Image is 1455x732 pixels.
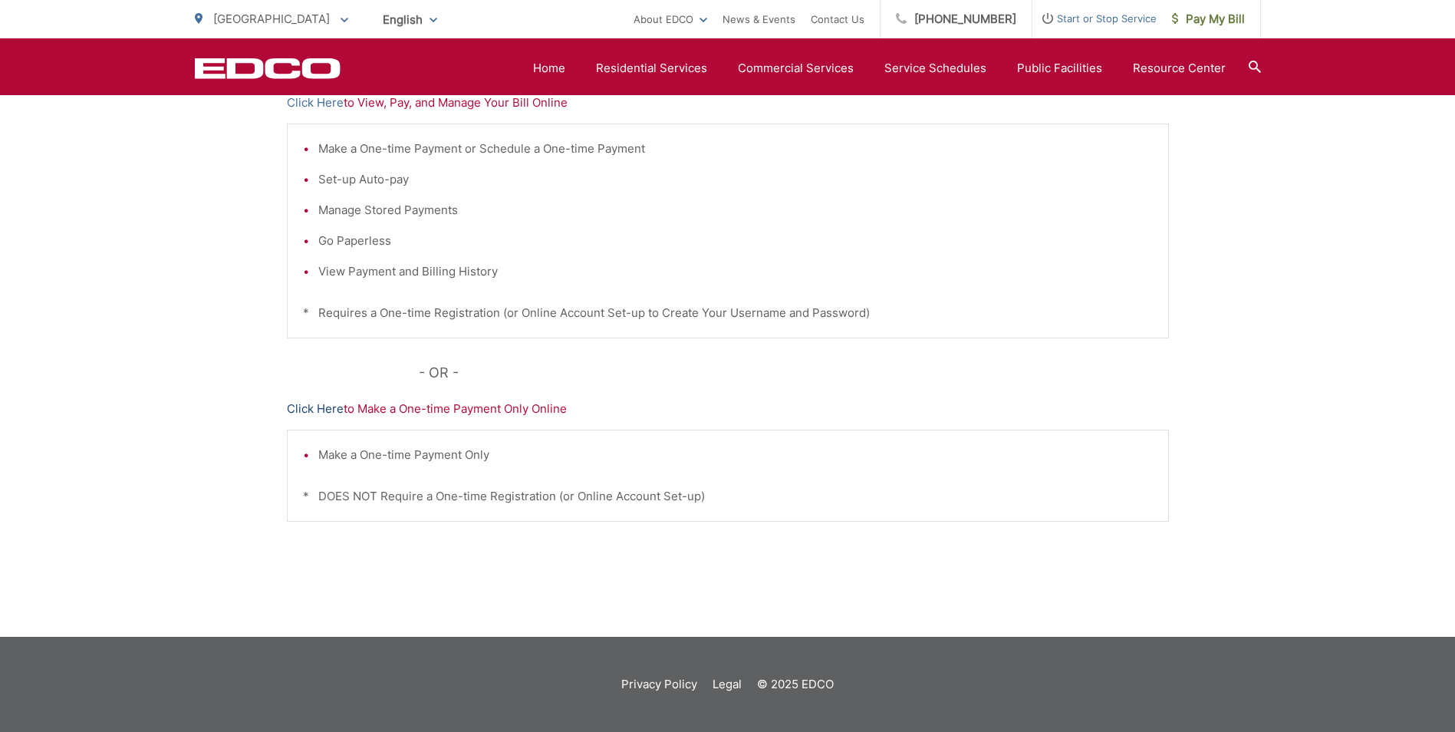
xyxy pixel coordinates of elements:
[213,12,330,26] span: [GEOGRAPHIC_DATA]
[195,58,341,79] a: EDCD logo. Return to the homepage.
[419,361,1169,384] p: - OR -
[738,59,854,77] a: Commercial Services
[884,59,986,77] a: Service Schedules
[287,400,344,418] a: Click Here
[1017,59,1102,77] a: Public Facilities
[318,170,1153,189] li: Set-up Auto-pay
[1172,10,1245,28] span: Pay My Bill
[318,140,1153,158] li: Make a One-time Payment or Schedule a One-time Payment
[757,675,834,694] p: © 2025 EDCO
[596,59,707,77] a: Residential Services
[318,201,1153,219] li: Manage Stored Payments
[303,304,1153,322] p: * Requires a One-time Registration (or Online Account Set-up to Create Your Username and Password)
[723,10,795,28] a: News & Events
[634,10,707,28] a: About EDCO
[621,675,697,694] a: Privacy Policy
[287,94,344,112] a: Click Here
[533,59,565,77] a: Home
[303,487,1153,506] p: * DOES NOT Require a One-time Registration (or Online Account Set-up)
[1133,59,1226,77] a: Resource Center
[318,446,1153,464] li: Make a One-time Payment Only
[318,262,1153,281] li: View Payment and Billing History
[713,675,742,694] a: Legal
[318,232,1153,250] li: Go Paperless
[371,6,449,33] span: English
[287,94,1169,112] p: to View, Pay, and Manage Your Bill Online
[287,400,1169,418] p: to Make a One-time Payment Only Online
[811,10,864,28] a: Contact Us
